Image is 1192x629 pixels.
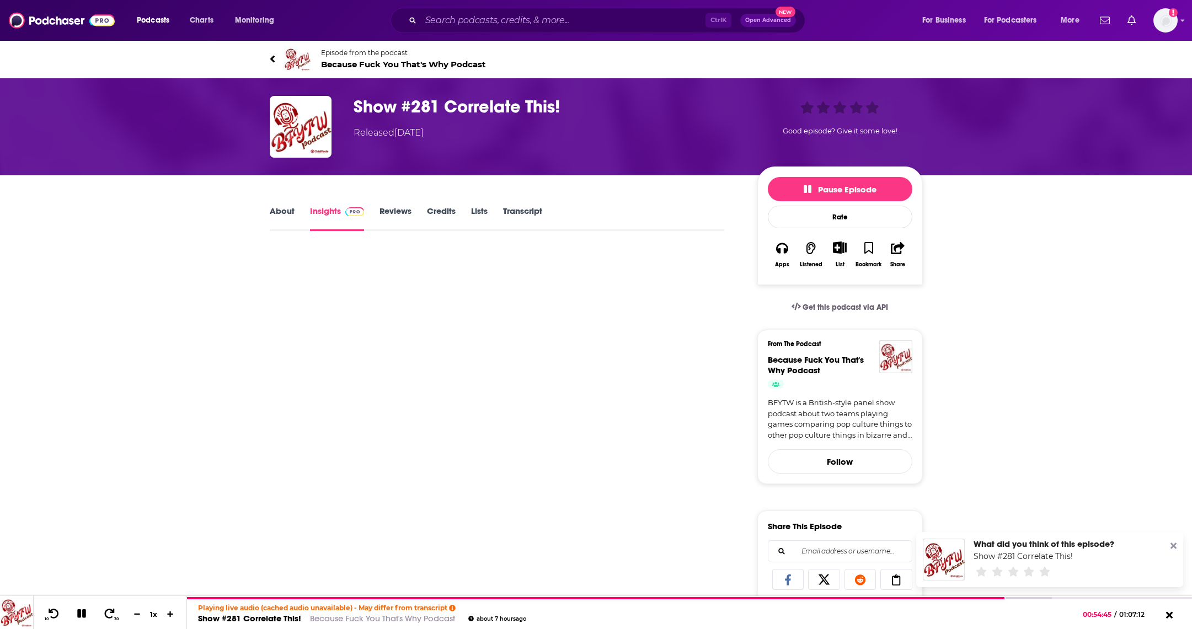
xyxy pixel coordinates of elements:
[974,551,1073,561] a: Show #281 Correlate This!
[270,206,295,231] a: About
[880,569,912,590] a: Copy Link
[1114,610,1116,619] span: /
[401,8,816,33] div: Search podcasts, credits, & more...
[427,206,456,231] a: Credits
[1153,8,1178,33] button: Show profile menu
[828,241,851,254] button: Show More Button
[768,177,912,201] button: Pause Episode
[1061,13,1079,28] span: More
[270,46,596,72] a: Because Fuck You That's Why PodcastEpisode from the podcastBecause Fuck You That's Why Podcast
[777,541,903,562] input: Email address or username...
[1116,610,1156,619] span: 01:07:12
[883,234,912,275] button: Share
[310,206,365,231] a: InsightsPodchaser Pro
[705,13,731,28] span: Ctrl K
[471,206,488,231] a: Lists
[768,340,904,348] h3: From The Podcast
[100,608,121,621] button: 30
[915,12,980,29] button: open menu
[421,12,705,29] input: Search podcasts, credits, & more...
[854,234,883,275] button: Bookmark
[468,616,526,622] div: about 7 hours ago
[890,261,905,268] div: Share
[190,13,213,28] span: Charts
[804,184,876,195] span: Pause Episode
[775,261,789,268] div: Apps
[800,261,822,268] div: Listened
[977,12,1053,29] button: open menu
[768,397,912,440] a: BFYTW is a British-style panel show podcast about two teams playing games comparing pop culture t...
[145,610,163,619] div: 1 x
[856,261,881,268] div: Bookmark
[1123,11,1140,30] a: Show notifications dropdown
[1053,12,1093,29] button: open menu
[922,13,966,28] span: For Business
[354,96,740,117] h3: Show #281 Correlate This!
[740,14,796,27] button: Open AdvancedNew
[183,12,220,29] a: Charts
[235,13,274,28] span: Monitoring
[1153,8,1178,33] span: Logged in as angelahattar
[198,604,526,612] p: Playing live audio (cached audio unavailable) - May differ from transcript
[42,608,63,621] button: 10
[1083,610,1114,619] span: 00:54:45
[137,13,169,28] span: Podcasts
[783,127,897,135] span: Good episode? Give it some love!
[984,13,1037,28] span: For Podcasters
[1153,8,1178,33] img: User Profile
[198,613,301,623] a: Show #281 Correlate This!
[284,46,311,72] img: Because Fuck You That's Why Podcast
[45,617,49,621] span: 10
[797,234,825,275] button: Listened
[227,12,288,29] button: open menu
[310,613,455,623] a: Because Fuck You That's Why Podcast
[270,96,332,158] img: Show #281 Correlate This!
[321,59,486,69] span: Because Fuck You That's Why Podcast
[768,449,912,474] button: Follow
[114,617,119,621] span: 30
[923,539,965,580] img: Show #281 Correlate This!
[1169,8,1178,17] svg: Add a profile image
[776,7,795,17] span: New
[836,261,844,268] div: List
[345,207,365,216] img: Podchaser Pro
[768,206,912,228] div: Rate
[844,569,876,590] a: Share on Reddit
[129,12,184,29] button: open menu
[783,294,897,321] a: Get this podcast via API
[9,10,115,31] img: Podchaser - Follow, Share and Rate Podcasts
[745,18,791,23] span: Open Advanced
[772,569,804,590] a: Share on Facebook
[379,206,411,231] a: Reviews
[768,521,842,531] h3: Share This Episode
[974,539,1114,549] div: What did you think of this episode?
[879,340,912,373] img: Because Fuck You That's Why Podcast
[803,303,888,312] span: Get this podcast via API
[503,206,542,231] a: Transcript
[768,354,864,375] a: Because Fuck You That's Why Podcast
[808,569,840,590] a: Share on X/Twitter
[354,126,424,139] div: Released [DATE]
[321,49,486,57] span: Episode from the podcast
[825,234,854,275] div: Show More ButtonList
[768,540,912,562] div: Search followers
[1095,11,1114,30] a: Show notifications dropdown
[768,234,797,275] button: Apps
